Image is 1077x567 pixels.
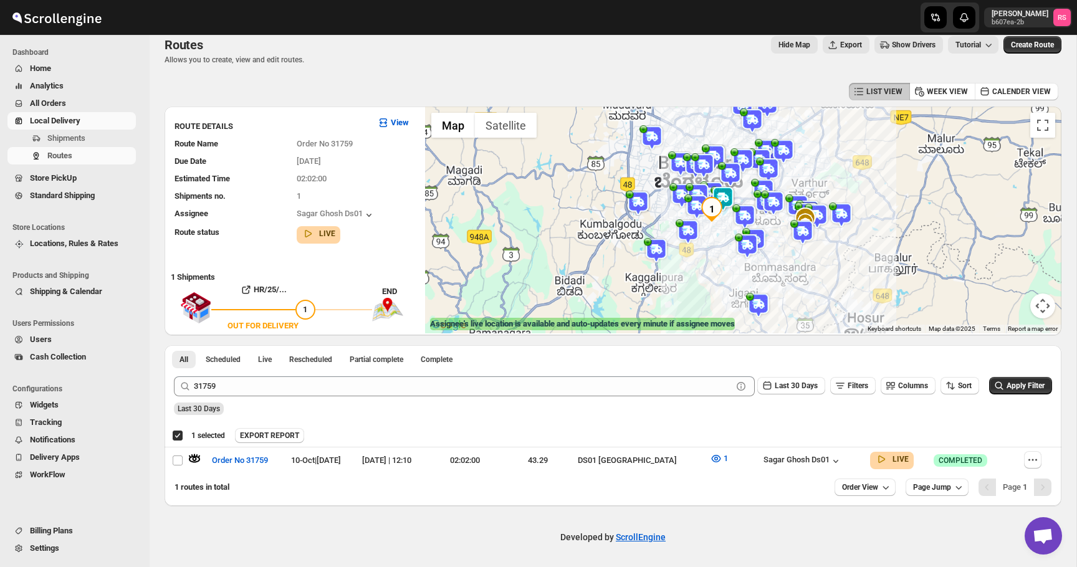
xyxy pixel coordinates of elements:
span: Products and Shipping [12,270,141,280]
b: 1 [1023,482,1027,492]
span: Route Name [175,139,218,148]
span: Billing Plans [30,526,73,535]
button: Columns [881,377,936,394]
div: OUT FOR DELIVERY [227,320,299,332]
button: Home [7,60,136,77]
span: 1 routes in total [175,482,229,492]
span: Romil Seth [1053,9,1071,26]
button: View [370,113,416,133]
span: Last 30 Days [178,404,220,413]
button: Apply Filter [989,377,1052,394]
div: 1 [699,197,724,222]
span: Complete [421,355,452,364]
span: Create Route [1011,40,1054,50]
span: Apply Filter [1007,381,1045,390]
span: Columns [898,381,928,390]
span: Sort [958,381,972,390]
span: 10-Oct | [DATE] [291,455,341,465]
span: Home [30,64,51,73]
span: Settings [30,543,59,553]
button: Keyboard shortcuts [868,325,921,333]
button: Export [823,36,869,54]
p: Developed by [560,531,666,543]
span: Scheduled [206,355,241,364]
span: COMPLETED [939,455,982,465]
span: WEEK VIEW [927,87,968,97]
span: Partial complete [350,355,403,364]
button: WorkFlow [7,466,136,484]
button: Last 30 Days [757,377,825,394]
span: CALENDER VIEW [992,87,1051,97]
div: END [382,285,419,298]
button: All Orders [7,95,136,112]
button: Routes [7,147,136,164]
button: Tutorial [948,36,998,54]
button: Sort [941,377,979,394]
img: shop.svg [180,283,211,332]
button: HR/25/... [211,280,315,300]
span: 1 selected [191,431,225,441]
div: DS01 [GEOGRAPHIC_DATA] [578,454,702,467]
b: LIVE [319,229,335,238]
span: Rescheduled [289,355,332,364]
span: Analytics [30,81,64,90]
a: Open this area in Google Maps (opens a new window) [428,317,469,333]
label: Assignee's live location is available and auto-updates every minute if assignee moves [430,318,735,330]
button: 1 [702,449,735,469]
h3: ROUTE DETAILS [175,120,367,133]
span: Dashboard [12,47,141,57]
a: ScrollEngine [616,532,666,542]
button: Filters [830,377,876,394]
span: Configurations [12,384,141,394]
button: Map action label [771,36,818,54]
img: trip_end.png [372,298,403,322]
span: 02:02:00 [297,174,327,183]
b: LIVE [893,455,909,464]
button: Shipping & Calendar [7,283,136,300]
div: 43.29 [505,454,571,467]
span: Route status [175,227,219,237]
button: Billing Plans [7,522,136,540]
a: Terms (opens in new tab) [983,325,1000,332]
span: All [179,355,188,364]
button: Page Jump [906,479,969,496]
b: View [391,118,409,127]
span: All Orders [30,98,66,108]
span: Store PickUp [30,173,77,183]
span: Page [1003,482,1027,492]
span: EXPORT REPORT [240,431,299,441]
button: EXPORT REPORT [235,428,304,443]
span: Hide Map [778,40,810,50]
p: [PERSON_NAME] [992,9,1048,19]
button: Sagar Ghosh Ds01 [763,455,842,467]
nav: Pagination [979,479,1051,496]
button: WEEK VIEW [909,83,975,100]
b: HR/25/... [254,285,287,294]
span: Widgets [30,400,59,409]
span: Store Locations [12,222,141,232]
span: Users [30,335,52,344]
span: Show Drivers [892,40,936,50]
span: Notifications [30,435,75,444]
button: Show Drivers [874,36,943,54]
p: b607ea-2b [992,19,1048,26]
span: Tutorial [955,40,981,49]
span: LIST VIEW [866,87,902,97]
span: Shipments no. [175,191,226,201]
p: Allows you to create, view and edit routes. [165,55,304,65]
button: Order No 31759 [204,450,275,470]
button: Widgets [7,396,136,414]
div: [DATE] | 12:10 [362,454,425,467]
a: Report a map error [1008,325,1058,332]
input: Press enter after typing | Search Eg. Order No 31759 [194,376,732,396]
span: Live [258,355,272,364]
span: Estimated Time [175,174,230,183]
img: ScrollEngine [10,2,103,33]
button: Analytics [7,77,136,95]
span: Local Delivery [30,116,80,125]
span: Order No 31759 [297,139,353,148]
button: Sagar Ghosh Ds01 [297,209,375,221]
div: 02:02:00 [433,454,498,467]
